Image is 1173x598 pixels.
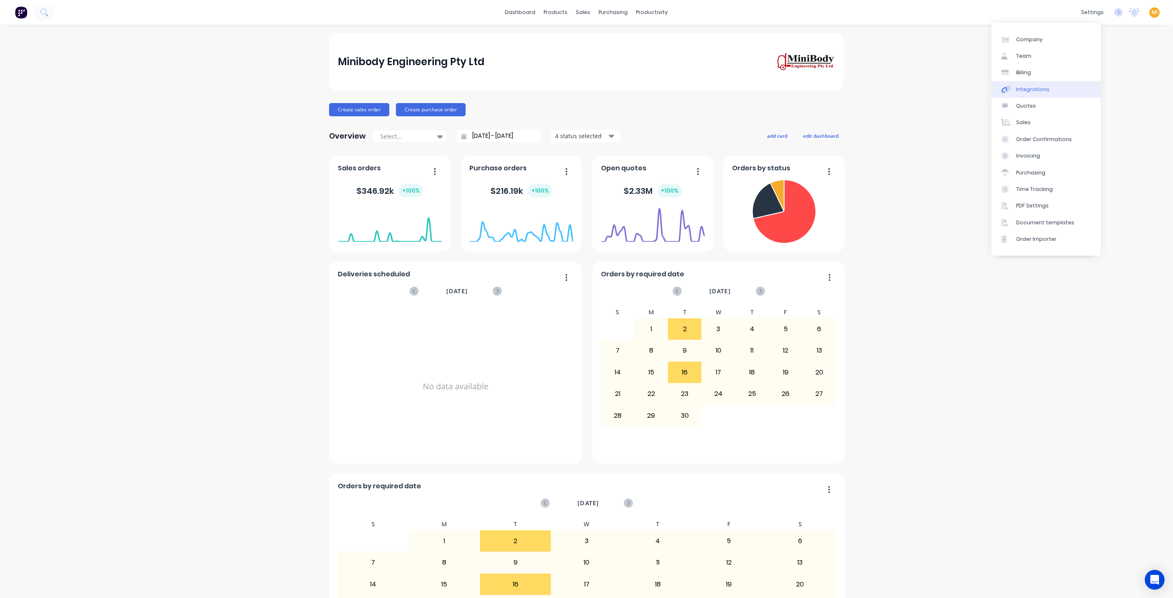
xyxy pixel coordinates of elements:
[702,340,735,361] div: 10
[736,340,769,361] div: 11
[1016,219,1074,226] div: Document templates
[803,319,836,339] div: 6
[601,163,647,173] span: Open quotes
[765,552,836,573] div: 13
[338,163,381,173] span: Sales orders
[992,81,1101,98] a: Integrations
[396,103,466,116] button: Create purchase order
[668,306,702,318] div: T
[765,531,836,551] div: 6
[338,552,409,573] div: 7
[803,306,836,318] div: S
[1016,36,1043,43] div: Company
[702,362,735,383] div: 17
[635,340,668,361] div: 8
[1077,6,1108,19] div: settings
[623,552,693,573] div: 11
[709,287,731,296] span: [DATE]
[1016,69,1031,76] div: Billing
[803,340,836,361] div: 13
[702,319,735,339] div: 3
[992,148,1101,164] a: Invoicing
[702,384,735,404] div: 24
[635,405,668,426] div: 29
[635,319,668,339] div: 1
[992,214,1101,231] a: Document templates
[409,552,480,573] div: 8
[769,384,802,404] div: 26
[632,6,672,19] div: productivity
[623,574,693,595] div: 18
[992,98,1101,114] a: Quotes
[540,6,572,19] div: products
[501,6,540,19] a: dashboard
[992,131,1101,148] a: Order Confirmations
[669,384,702,404] div: 23
[595,6,632,19] div: purchasing
[992,198,1101,214] a: PDF Settings
[601,340,634,361] div: 7
[635,384,668,404] div: 22
[338,574,409,595] div: 14
[338,481,422,491] span: Orders by required date
[1152,9,1158,16] span: MI
[1016,235,1057,243] div: Order Importer
[1016,169,1046,177] div: Purchasing
[669,405,702,426] div: 30
[338,306,573,466] div: No data available
[601,405,634,426] div: 28
[1016,102,1036,110] div: Quotes
[803,384,836,404] div: 27
[551,130,621,142] button: 4 status selected
[658,184,682,198] div: + 100 %
[409,574,480,595] div: 15
[765,574,836,595] div: 20
[1016,202,1049,210] div: PDF Settings
[480,518,551,530] div: T
[635,362,668,383] div: 15
[736,362,769,383] div: 18
[694,531,764,551] div: 5
[338,269,410,279] span: Deliveries scheduled
[551,574,622,595] div: 17
[1016,86,1050,93] div: Integrations
[769,306,803,318] div: F
[803,362,836,383] div: 20
[992,164,1101,181] a: Purchasing
[777,52,835,71] img: Minibody Engineering Pty Ltd
[481,552,551,573] div: 9
[798,130,844,141] button: edit dashboard
[702,306,735,318] div: W
[409,518,480,530] div: M
[622,518,694,530] div: T
[733,163,791,173] span: Orders by status
[992,114,1101,131] a: Sales
[1016,119,1031,126] div: Sales
[736,384,769,404] div: 25
[762,130,793,141] button: add card
[992,48,1101,64] a: Team
[481,574,551,595] div: 16
[624,184,682,198] div: $ 2.33M
[736,319,769,339] div: 4
[992,181,1101,198] a: Time Tracking
[338,54,485,70] div: Minibody Engineering Pty Ltd
[669,319,702,339] div: 2
[992,231,1101,247] a: Order Importer
[356,184,423,198] div: $ 346.92k
[572,6,595,19] div: sales
[481,531,551,551] div: 2
[555,132,607,140] div: 4 status selected
[693,518,765,530] div: F
[577,499,599,508] span: [DATE]
[470,163,527,173] span: Purchase orders
[409,531,480,551] div: 1
[551,531,622,551] div: 3
[769,362,802,383] div: 19
[329,128,366,144] div: Overview
[1016,136,1072,143] div: Order Confirmations
[329,103,389,116] button: Create sales order
[1016,152,1040,160] div: Invoicing
[694,552,764,573] div: 12
[992,31,1101,47] a: Company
